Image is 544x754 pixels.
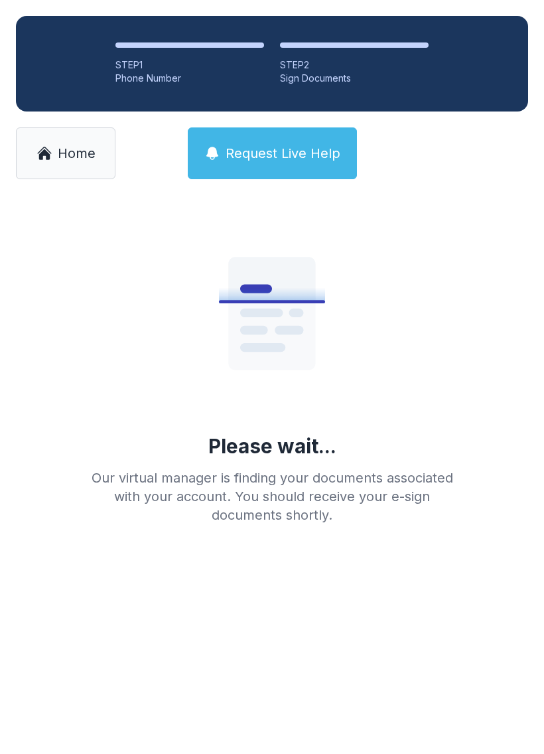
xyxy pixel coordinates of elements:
div: Sign Documents [280,72,429,85]
div: STEP 1 [115,58,264,72]
div: Our virtual manager is finding your documents associated with your account. You should receive yo... [81,469,463,524]
div: STEP 2 [280,58,429,72]
div: Please wait... [208,434,336,458]
span: Home [58,144,96,163]
span: Request Live Help [226,144,340,163]
div: Phone Number [115,72,264,85]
